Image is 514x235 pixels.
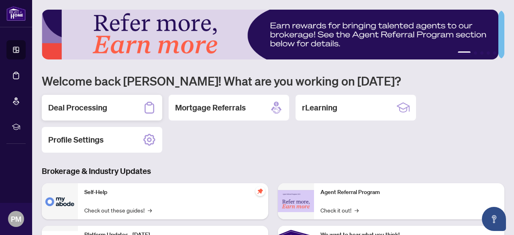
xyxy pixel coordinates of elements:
[302,102,337,113] h2: rLearning
[474,51,477,55] button: 2
[42,183,78,219] img: Self-Help
[42,10,498,59] img: Slide 0
[480,51,483,55] button: 3
[84,206,152,215] a: Check out these guides!→
[42,166,504,177] h3: Brokerage & Industry Updates
[175,102,246,113] h2: Mortgage Referrals
[255,186,265,196] span: pushpin
[148,206,152,215] span: →
[48,134,104,145] h2: Profile Settings
[84,188,262,197] p: Self-Help
[48,102,107,113] h2: Deal Processing
[482,207,506,231] button: Open asap
[458,51,471,55] button: 1
[487,51,490,55] button: 4
[278,190,314,212] img: Agent Referral Program
[6,6,26,21] img: logo
[355,206,359,215] span: →
[42,73,504,88] h1: Welcome back [PERSON_NAME]! What are you working on [DATE]?
[11,213,21,225] span: PM
[320,206,359,215] a: Check it out!→
[320,188,498,197] p: Agent Referral Program
[493,51,496,55] button: 5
